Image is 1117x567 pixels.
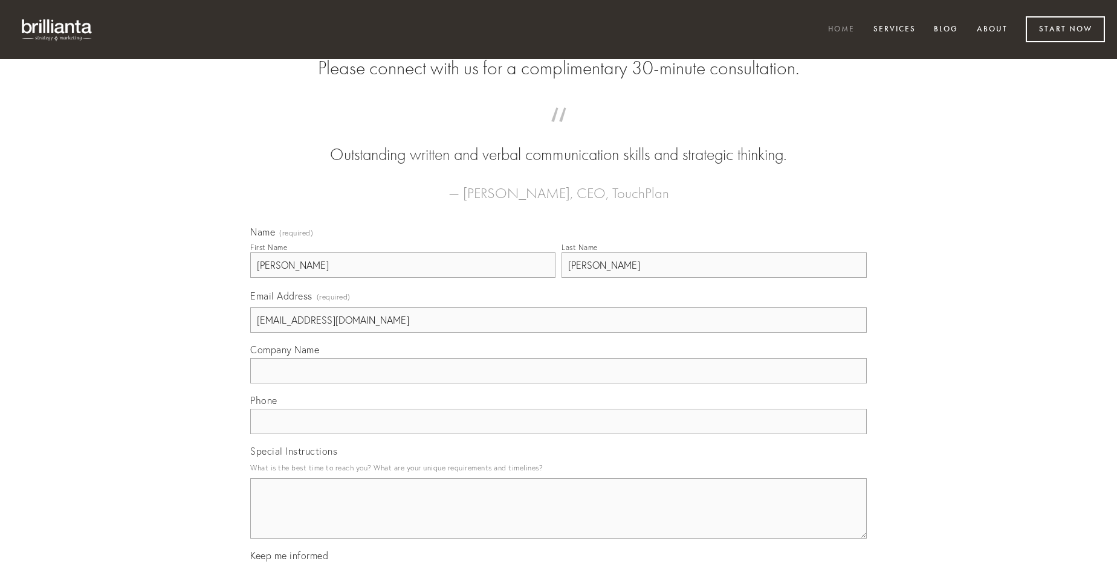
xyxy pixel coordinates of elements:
[866,20,924,40] a: Services
[250,344,319,356] span: Company Name
[317,289,351,305] span: (required)
[820,20,863,40] a: Home
[279,229,313,237] span: (required)
[250,243,287,252] div: First Name
[250,226,275,238] span: Name
[1026,16,1105,42] a: Start Now
[926,20,966,40] a: Blog
[270,120,847,143] span: “
[250,290,312,302] span: Email Address
[250,460,867,476] p: What is the best time to reach you? What are your unique requirements and timelines?
[270,120,847,167] blockquote: Outstanding written and verbal communication skills and strategic thinking.
[250,549,328,562] span: Keep me informed
[12,12,103,47] img: brillianta - research, strategy, marketing
[250,57,867,80] h2: Please connect with us for a complimentary 30-minute consultation.
[250,445,337,457] span: Special Instructions
[562,243,598,252] div: Last Name
[250,394,277,406] span: Phone
[969,20,1015,40] a: About
[270,167,847,205] figcaption: — [PERSON_NAME], CEO, TouchPlan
